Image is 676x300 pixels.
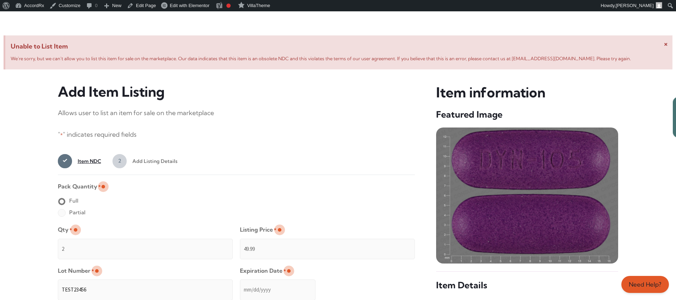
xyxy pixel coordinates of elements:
label: Partial [58,207,86,218]
label: Full [58,195,78,206]
span: We’re sorry, but we can’t allow you to list this item for sale on the marketplace. Our data indic... [11,56,631,61]
span: × [664,39,668,48]
a: 1Item NDC [58,154,101,168]
span: Edit with Elementor [170,3,209,8]
label: Listing Price [240,224,276,236]
h3: Item information [436,84,618,102]
label: Qty [58,224,72,236]
h5: Item Details [436,279,618,291]
span: 2 [112,154,127,168]
label: Lot Number [58,265,94,277]
div: Focus keyphrase not set [226,4,231,8]
p: Allows user to list an item for sale on the marketplace [58,107,415,119]
h5: Featured Image [436,109,618,120]
span: Item NDC [72,154,101,168]
span: 1 [58,154,72,168]
h3: Add Item Listing [58,84,415,100]
label: Expiration Date [240,265,286,277]
input: mm/dd/yyyy [240,279,315,300]
a: Need Help? [621,276,669,293]
span: Add Listing Details [127,154,177,168]
p: " " indicates required fields [58,129,415,141]
legend: Pack Quantity [58,181,101,192]
span: Unable to List Item [11,41,667,52]
span: [PERSON_NAME] [616,3,654,8]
